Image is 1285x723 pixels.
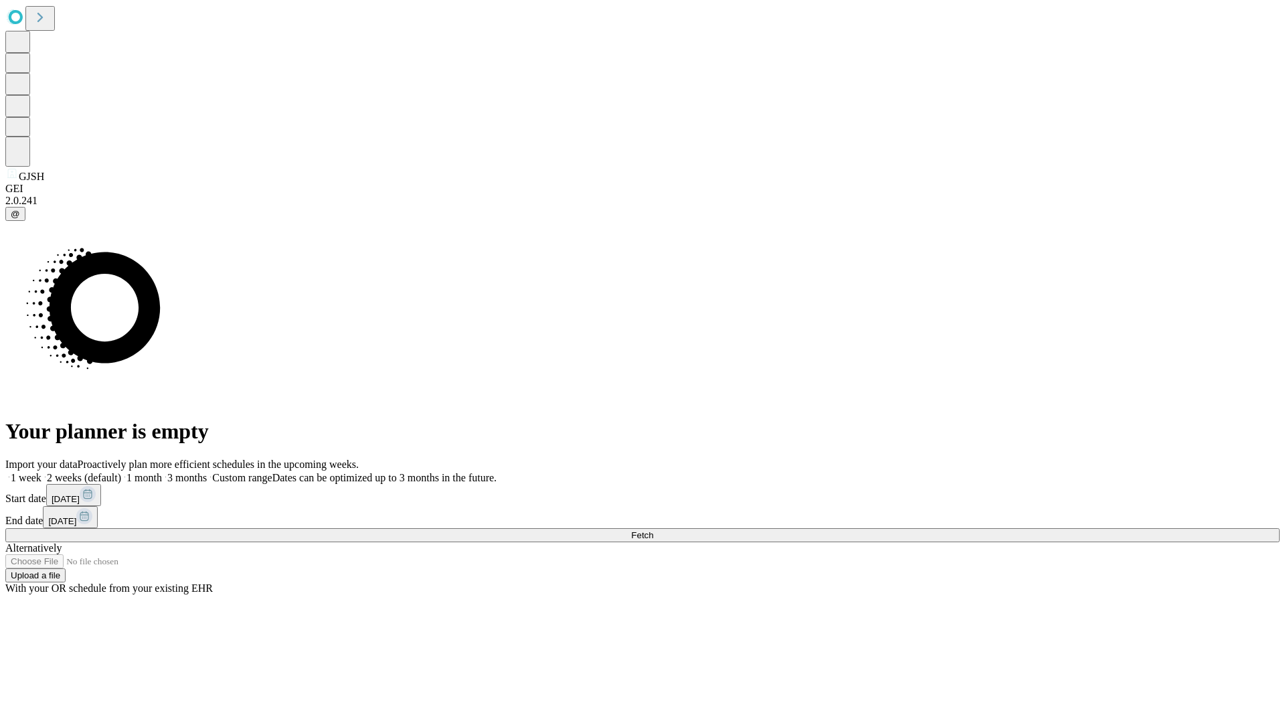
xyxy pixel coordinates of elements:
span: Proactively plan more efficient schedules in the upcoming weeks. [78,459,359,470]
div: End date [5,506,1280,528]
span: Dates can be optimized up to 3 months in the future. [272,472,497,483]
span: Alternatively [5,542,62,554]
div: 2.0.241 [5,195,1280,207]
span: [DATE] [52,494,80,504]
span: 1 month [126,472,162,483]
span: @ [11,209,20,219]
button: Upload a file [5,568,66,582]
span: 3 months [167,472,207,483]
div: GEI [5,183,1280,195]
span: GJSH [19,171,44,182]
div: Start date [5,484,1280,506]
span: 1 week [11,472,41,483]
span: Import your data [5,459,78,470]
button: Fetch [5,528,1280,542]
span: With your OR schedule from your existing EHR [5,582,213,594]
span: Custom range [212,472,272,483]
span: Fetch [631,530,653,540]
span: [DATE] [48,516,76,526]
span: 2 weeks (default) [47,472,121,483]
button: [DATE] [46,484,101,506]
h1: Your planner is empty [5,419,1280,444]
button: @ [5,207,25,221]
button: [DATE] [43,506,98,528]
